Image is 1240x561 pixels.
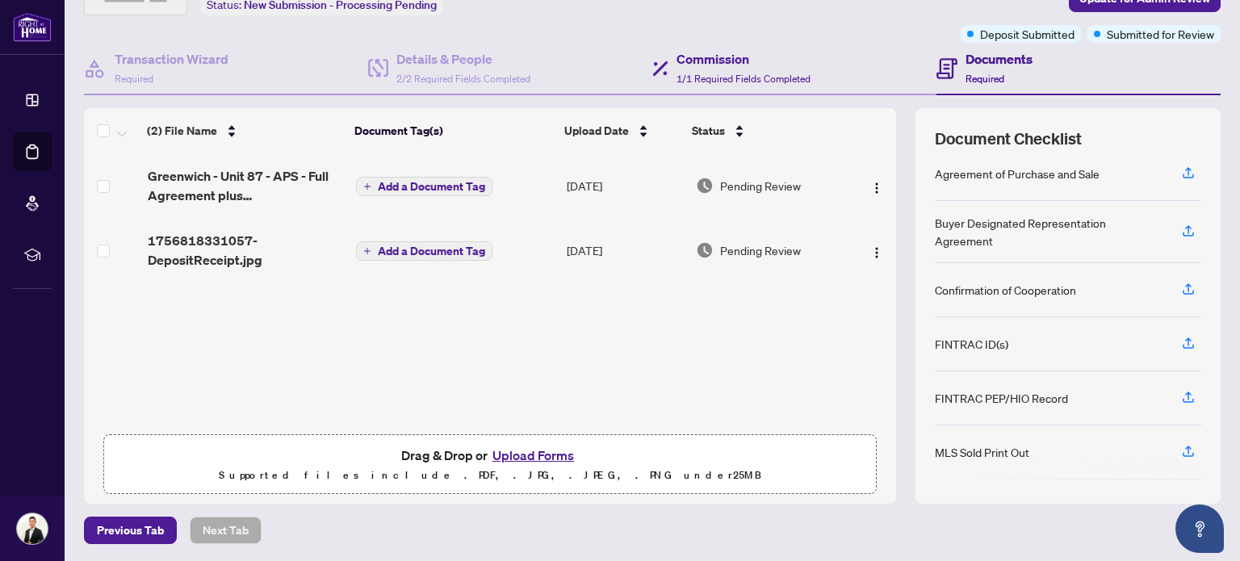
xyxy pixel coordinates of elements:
span: Submitted for Review [1107,25,1214,43]
div: Confirmation of Cooperation [935,281,1076,299]
img: Document Status [696,241,714,259]
td: [DATE] [560,153,689,218]
span: Upload Date [564,122,629,140]
button: Add a Document Tag [356,176,492,197]
button: Logo [864,173,890,199]
div: Agreement of Purchase and Sale [935,165,1100,182]
span: Required [115,73,153,85]
span: Drag & Drop orUpload FormsSupported files include .PDF, .JPG, .JPEG, .PNG under25MB [104,435,876,495]
span: Previous Tab [97,517,164,543]
h4: Commission [677,49,811,69]
button: Add a Document Tag [356,241,492,262]
button: Add a Document Tag [356,241,492,261]
span: 1756818331057-DepositReceipt.jpg [148,231,344,270]
td: [DATE] [560,218,689,283]
span: plus [363,247,371,255]
span: Greenwich - Unit 87 - APS - Full Agreement plus amendments.pdf [148,166,344,205]
p: Supported files include .PDF, .JPG, .JPEG, .PNG under 25 MB [114,466,866,485]
img: Document Status [696,177,714,195]
span: plus [363,182,371,190]
span: Required [966,73,1004,85]
th: Status [685,108,845,153]
span: 1/1 Required Fields Completed [677,73,811,85]
span: Deposit Submitted [980,25,1075,43]
img: Logo [870,246,883,259]
button: Open asap [1175,504,1224,553]
th: Document Tag(s) [348,108,557,153]
div: MLS Sold Print Out [935,443,1029,461]
span: (2) File Name [147,122,217,140]
button: Logo [864,237,890,263]
button: Upload Forms [488,445,579,466]
span: Pending Review [720,241,801,259]
span: 2/2 Required Fields Completed [396,73,530,85]
div: FINTRAC ID(s) [935,335,1008,353]
span: Drag & Drop or [401,445,579,466]
span: Add a Document Tag [378,181,485,192]
button: Add a Document Tag [356,177,492,196]
button: Previous Tab [84,517,177,544]
div: Buyer Designated Representation Agreement [935,214,1162,249]
span: Status [692,122,725,140]
img: logo [13,12,52,42]
div: FINTRAC PEP/HIO Record [935,389,1068,407]
th: (2) File Name [140,108,348,153]
h4: Transaction Wizard [115,49,228,69]
th: Upload Date [558,108,686,153]
h4: Details & People [396,49,530,69]
img: Logo [870,182,883,195]
button: Next Tab [190,517,262,544]
span: Pending Review [720,177,801,195]
h4: Documents [966,49,1033,69]
img: Profile Icon [17,513,48,544]
span: Add a Document Tag [378,245,485,257]
span: Document Checklist [935,128,1082,150]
